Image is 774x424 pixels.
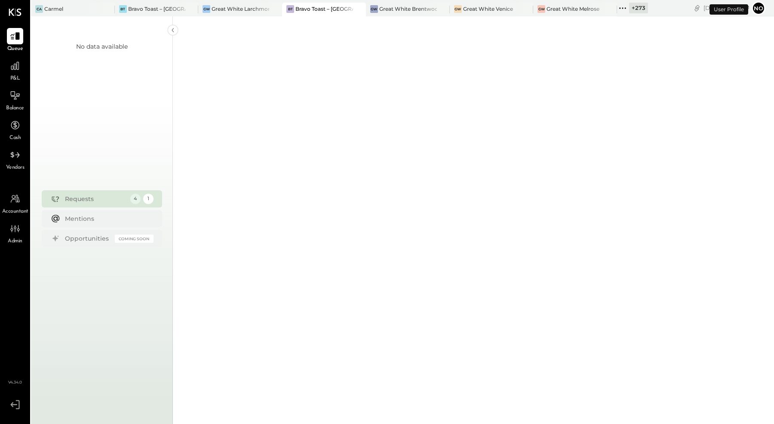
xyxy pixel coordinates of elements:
div: Great White Venice [463,5,513,12]
div: copy link [693,3,701,12]
span: Vendors [6,164,25,172]
span: P&L [10,75,20,83]
div: Bravo Toast – [GEOGRAPHIC_DATA] [295,5,353,12]
a: Accountant [0,191,30,216]
div: Great White Larchmont [212,5,269,12]
div: User Profile [709,4,748,15]
div: 1 [143,194,154,204]
div: Requests [65,195,126,203]
a: Admin [0,220,30,245]
div: Bravo Toast – [GEOGRAPHIC_DATA] [128,5,186,12]
div: Mentions [65,214,149,223]
a: Balance [0,87,30,112]
div: Coming Soon [115,235,154,243]
div: + 273 [629,3,648,13]
div: Opportunities [65,234,111,243]
div: GW [370,5,378,13]
div: [DATE] [703,4,749,12]
div: BT [119,5,127,13]
a: Queue [0,28,30,53]
div: Ca [35,5,43,13]
button: No [752,1,765,15]
a: Cash [0,117,30,142]
div: GW [454,5,462,13]
div: Great White Brentwood [379,5,437,12]
span: Admin [8,238,22,245]
div: Great White Melrose [547,5,599,12]
div: GW [203,5,210,13]
a: P&L [0,58,30,83]
div: No data available [76,42,128,51]
span: Queue [7,45,23,53]
div: 4 [130,194,141,204]
div: Carmel [44,5,63,12]
a: Vendors [0,147,30,172]
span: Accountant [2,208,28,216]
span: Balance [6,105,24,112]
span: Cash [9,134,21,142]
div: GW [537,5,545,13]
div: BT [286,5,294,13]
